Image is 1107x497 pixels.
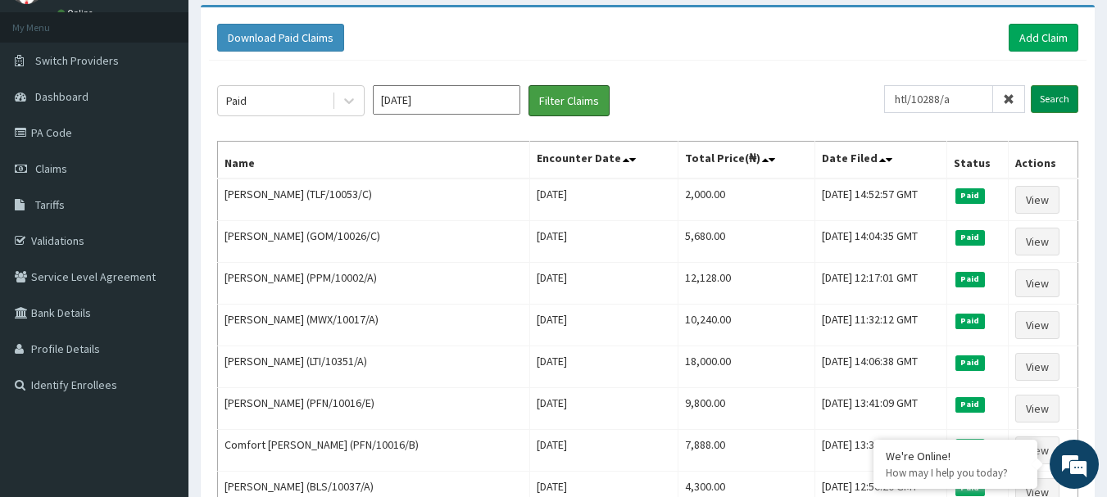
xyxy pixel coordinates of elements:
[35,53,119,68] span: Switch Providers
[95,146,226,311] span: We're online!
[814,430,946,472] td: [DATE] 13:35:02 GMT
[530,305,678,346] td: [DATE]
[218,346,530,388] td: [PERSON_NAME] (LTI/10351/A)
[1015,311,1059,339] a: View
[814,221,946,263] td: [DATE] 14:04:35 GMT
[955,314,985,328] span: Paid
[678,346,814,388] td: 18,000.00
[218,178,530,221] td: [PERSON_NAME] (TLF/10053/C)
[955,397,985,412] span: Paid
[218,388,530,430] td: [PERSON_NAME] (PFN/10016/E)
[269,8,308,47] div: Minimize live chat window
[217,24,344,52] button: Download Paid Claims
[1015,353,1059,381] a: View
[955,230,985,245] span: Paid
[814,178,946,221] td: [DATE] 14:52:57 GMT
[530,142,678,179] th: Encounter Date
[218,221,530,263] td: [PERSON_NAME] (GOM/10026/C)
[678,263,814,305] td: 12,128.00
[678,221,814,263] td: 5,680.00
[678,430,814,472] td: 7,888.00
[886,466,1025,480] p: How may I help you today?
[1015,269,1059,297] a: View
[955,355,985,370] span: Paid
[814,346,946,388] td: [DATE] 14:06:38 GMT
[678,388,814,430] td: 9,800.00
[1015,228,1059,255] a: View
[373,85,520,115] input: Select Month and Year
[814,305,946,346] td: [DATE] 11:32:12 GMT
[886,449,1025,463] div: We're Online!
[1009,24,1078,52] a: Add Claim
[1015,186,1059,214] a: View
[678,305,814,346] td: 10,240.00
[1015,395,1059,422] a: View
[35,161,67,176] span: Claims
[530,430,678,472] td: [DATE]
[1015,436,1059,464] a: View
[226,93,247,109] div: Paid
[955,188,985,203] span: Paid
[814,142,946,179] th: Date Filed
[85,92,275,113] div: Chat with us now
[218,263,530,305] td: [PERSON_NAME] (PPM/10002/A)
[218,142,530,179] th: Name
[678,178,814,221] td: 2,000.00
[884,85,993,113] input: Search by HMO ID
[57,7,97,19] a: Online
[35,89,88,104] span: Dashboard
[530,388,678,430] td: [DATE]
[218,305,530,346] td: [PERSON_NAME] (MWX/10017/A)
[530,221,678,263] td: [DATE]
[1031,85,1078,113] input: Search
[814,388,946,430] td: [DATE] 13:41:09 GMT
[218,430,530,472] td: Comfort [PERSON_NAME] (PFN/10016/B)
[947,142,1009,179] th: Status
[814,263,946,305] td: [DATE] 12:17:01 GMT
[1008,142,1078,179] th: Actions
[530,263,678,305] td: [DATE]
[529,85,610,116] button: Filter Claims
[678,142,814,179] th: Total Price(₦)
[530,346,678,388] td: [DATE]
[955,272,985,287] span: Paid
[8,327,312,384] textarea: Type your message and hit 'Enter'
[530,178,678,221] td: [DATE]
[30,82,66,123] img: d_794563401_company_1708531726252_794563401
[35,197,65,212] span: Tariffs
